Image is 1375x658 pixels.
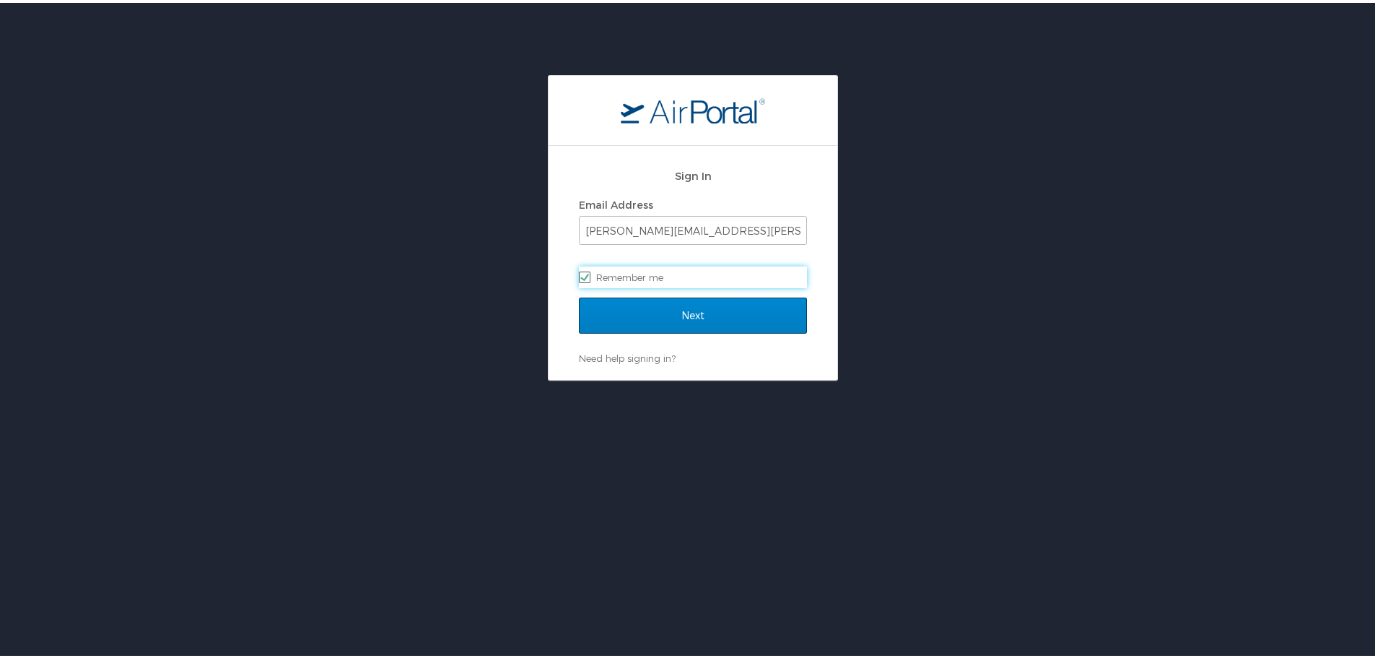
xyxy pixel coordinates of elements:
label: Email Address [579,196,653,208]
input: Next [579,295,807,331]
img: logo [621,95,765,121]
a: Need help signing in? [579,350,676,361]
label: Remember me [579,264,807,285]
h2: Sign In [579,165,807,181]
